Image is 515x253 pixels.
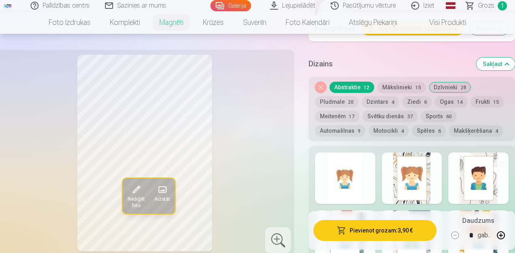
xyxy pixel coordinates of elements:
button: Svētku dienās37 [363,111,418,122]
button: Frukti15 [471,96,504,107]
button: Motocikli4 [369,125,409,136]
span: 12 [364,85,369,91]
button: Ziedi6 [402,96,432,107]
button: Mākslinieki15 [377,82,426,93]
button: Spēles6 [412,125,446,136]
button: Rediģēt foto [123,178,150,214]
span: 14 [457,99,463,105]
a: Atslēgu piekariņi [339,11,407,34]
span: Grozs [478,1,494,10]
span: 6 [438,128,441,134]
span: 20 [348,99,354,105]
h5: Dizains [309,58,470,70]
div: gab. [478,226,490,245]
span: 17 [349,114,354,119]
a: Krūzes [193,11,233,34]
button: Pludmale20 [315,96,358,107]
span: Aizstāt [154,196,170,202]
button: Pievienot grozam:3,90 € [313,220,437,241]
span: 60 [446,114,452,119]
button: Aizstāt [150,178,175,214]
img: /fa1 [3,3,12,8]
span: 9 [358,128,360,134]
span: 6 [424,99,427,105]
span: 1 [498,1,507,10]
button: Sports60 [421,111,457,122]
a: Foto izdrukas [39,11,100,34]
button: Makšķerēšana4 [449,125,503,136]
button: Abstraktie12 [330,82,374,93]
button: Sakļaut [476,58,515,70]
button: Meitenēm17 [315,111,359,122]
button: Dzīvnieki28 [429,82,471,93]
button: Automašīnas9 [315,125,365,136]
button: Dzintars4 [362,96,399,107]
span: Rediģēt foto [128,196,145,209]
span: 4 [391,99,394,105]
span: 37 [407,114,413,119]
span: 15 [493,99,499,105]
a: Komplekti [100,11,150,34]
a: Visi produkti [407,11,476,34]
a: Suvenīri [233,11,276,34]
a: Magnēti [150,11,193,34]
span: 15 [415,85,421,91]
button: Ogas14 [435,96,468,107]
h5: Daudzums [462,216,494,226]
span: 4 [401,128,404,134]
a: Foto kalendāri [276,11,339,34]
span: 4 [495,128,498,134]
span: 28 [461,85,466,91]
